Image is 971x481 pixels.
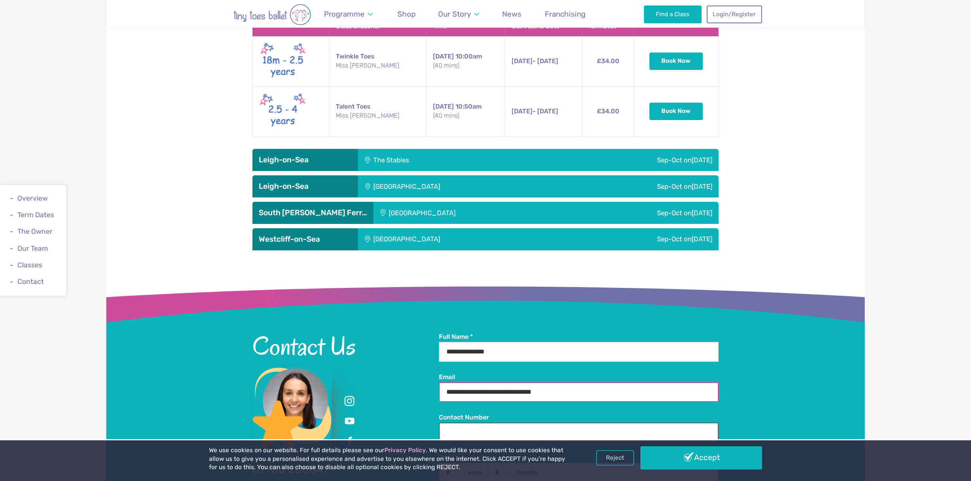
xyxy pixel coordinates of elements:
a: Login/Register [707,6,762,23]
td: £34.00 [582,36,634,86]
span: News [502,9,521,19]
img: Twinkle toes New (May 2025) [259,41,307,81]
a: Programme [320,5,376,23]
a: Reject [596,450,634,465]
p: We use cookies on our website. For full details please see our . We would like your consent to us... [209,446,568,472]
a: Privacy Policy [384,447,426,454]
div: Sep-Oct on [568,202,719,224]
a: Instagram [342,394,357,408]
div: Sep-Oct on [562,175,719,197]
span: [DATE] [433,103,454,110]
span: [DATE] [692,156,712,164]
button: Book Now [649,103,703,120]
h3: Leigh-on-Sea [259,155,352,165]
div: Sep-Oct on [523,149,719,171]
a: Accept [640,446,762,469]
span: [DATE] [692,235,712,243]
label: Contact Number [439,413,719,422]
td: 10:00am [427,36,505,86]
div: Sep-Oct on [562,228,719,250]
a: Find a Class [644,6,702,23]
span: Franchising [545,9,585,19]
small: Miss [PERSON_NAME] [336,61,420,70]
span: - [DATE] [512,57,558,65]
span: Shop [397,9,416,19]
td: £34.00 [582,86,634,136]
td: Twinkle Toes [329,36,427,86]
div: The Stables [358,149,523,171]
span: [DATE] [433,53,454,60]
h3: Leigh-on-Sea [259,182,352,191]
div: [GEOGRAPHIC_DATA] [358,228,562,250]
a: Franchising [541,5,589,23]
a: Shop [393,5,419,23]
a: News [499,5,525,23]
span: [DATE] [692,209,712,217]
span: Programme [324,9,365,19]
label: Email [439,373,719,381]
td: Talent Toes [329,86,427,136]
h2: Contact Us [252,333,439,359]
span: [DATE] [692,182,712,190]
img: tiny toes ballet [209,4,335,25]
td: 10:50am [427,86,505,136]
small: (40 mins) [433,111,499,120]
span: - [DATE] [512,107,558,115]
small: Miss [PERSON_NAME] [336,111,420,120]
span: [DATE] [512,107,533,115]
a: Our Story [435,5,483,23]
a: Facebook [342,435,357,449]
a: Youtube [342,414,357,428]
div: [GEOGRAPHIC_DATA] [373,202,568,224]
span: Our Story [438,9,471,19]
small: (40 mins) [433,61,499,70]
img: Talent toes New (May 2025) [259,91,307,132]
label: Full Name * [439,333,719,341]
h3: South [PERSON_NAME] Ferr… [259,208,367,218]
span: [DATE] [512,57,533,65]
button: Book Now [649,53,703,70]
h3: Westcliff-on-Sea [259,235,352,244]
div: [GEOGRAPHIC_DATA] [358,175,562,197]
